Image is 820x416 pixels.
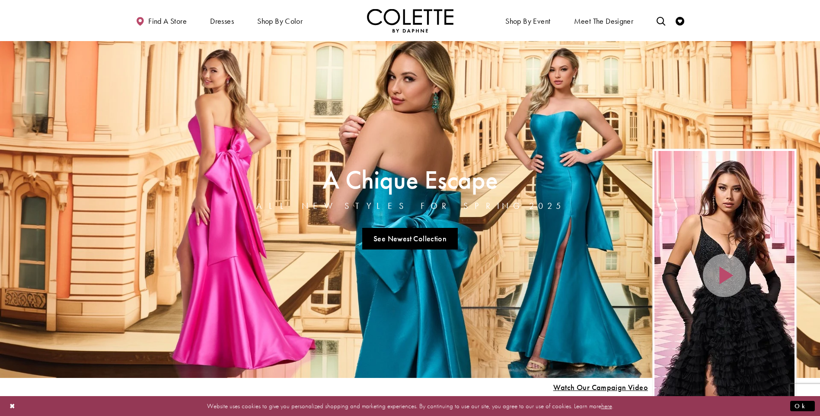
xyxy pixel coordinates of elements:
[367,9,453,32] a: Visit Home Page
[574,17,634,26] span: Meet the designer
[257,17,303,26] span: Shop by color
[148,17,187,26] span: Find a store
[254,224,567,253] ul: Slider Links
[673,9,686,32] a: Check Wishlist
[62,400,758,412] p: Website uses cookies to give you personalized shopping and marketing experiences. By continuing t...
[553,383,648,392] span: Play Slide #15 Video
[601,401,612,410] a: here
[362,228,458,250] a: See Newest Collection A Chique Escape All New Styles For Spring 2025
[790,400,815,411] button: Submit Dialog
[505,17,550,26] span: Shop By Event
[208,9,236,32] span: Dresses
[654,9,667,32] a: Toggle search
[503,9,552,32] span: Shop By Event
[5,398,20,413] button: Close Dialog
[367,9,453,32] img: Colette by Daphne
[572,9,636,32] a: Meet the designer
[134,9,189,32] a: Find a store
[255,9,305,32] span: Shop by color
[210,17,234,26] span: Dresses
